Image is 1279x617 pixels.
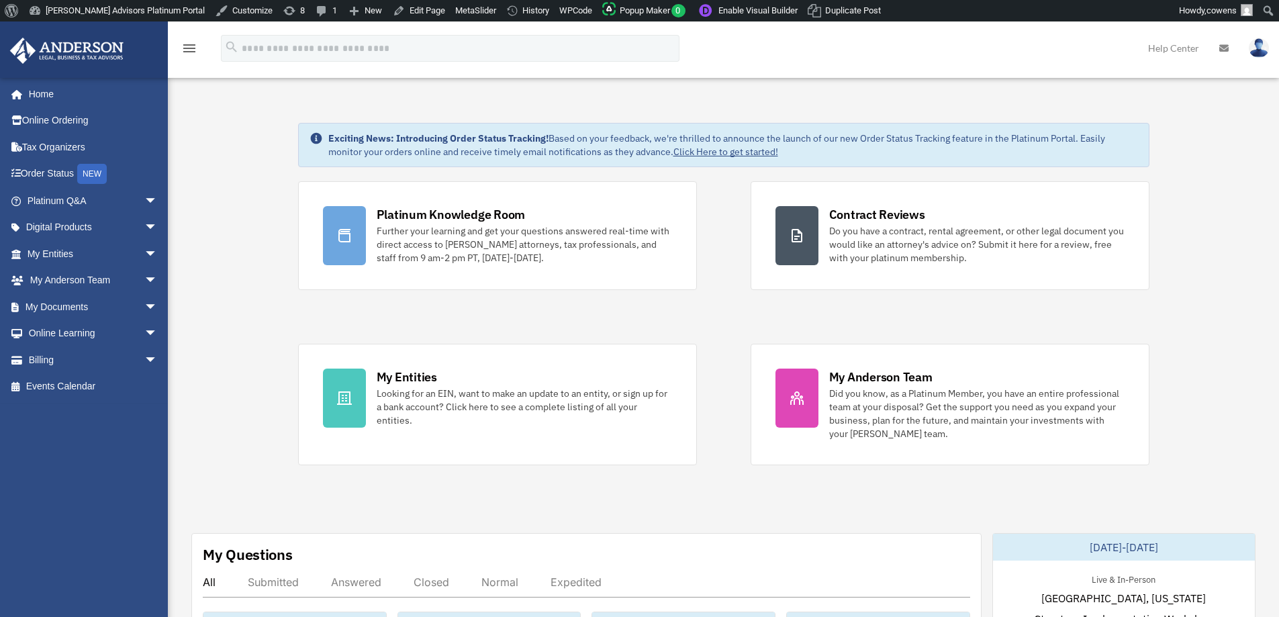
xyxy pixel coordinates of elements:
[829,206,925,223] div: Contract Reviews
[9,160,178,188] a: Order StatusNEW
[203,575,216,589] div: All
[9,293,178,320] a: My Documentsarrow_drop_down
[751,344,1149,465] a: My Anderson Team Did you know, as a Platinum Member, you have an entire professional team at your...
[298,181,697,290] a: Platinum Knowledge Room Further your learning and get your questions answered real-time with dire...
[203,544,293,565] div: My Questions
[9,373,178,400] a: Events Calendar
[144,214,171,242] span: arrow_drop_down
[9,81,171,107] a: Home
[829,387,1125,440] div: Did you know, as a Platinum Member, you have an entire professional team at your disposal? Get th...
[9,240,178,267] a: My Entitiesarrow_drop_down
[328,132,549,144] strong: Exciting News: Introducing Order Status Tracking!
[377,387,672,427] div: Looking for an EIN, want to make an update to an entity, or sign up for a bank account? Click her...
[331,575,381,589] div: Answered
[1206,5,1237,15] span: cowens
[144,240,171,268] span: arrow_drop_down
[377,224,672,265] div: Further your learning and get your questions answered real-time with direct access to [PERSON_NAM...
[9,134,178,160] a: Tax Organizers
[144,293,171,321] span: arrow_drop_down
[671,4,685,17] span: 0
[181,45,197,56] a: menu
[9,187,178,214] a: Platinum Q&Aarrow_drop_down
[829,224,1125,265] div: Do you have a contract, rental agreement, or other legal document you would like an attorney's ad...
[9,214,178,241] a: Digital Productsarrow_drop_down
[9,107,178,134] a: Online Ordering
[377,369,437,385] div: My Entities
[77,164,107,184] div: NEW
[298,344,697,465] a: My Entities Looking for an EIN, want to make an update to an entity, or sign up for a bank accoun...
[1081,571,1166,585] div: Live & In-Person
[144,320,171,348] span: arrow_drop_down
[414,575,449,589] div: Closed
[1041,590,1206,606] span: [GEOGRAPHIC_DATA], [US_STATE]
[481,575,518,589] div: Normal
[993,534,1255,561] div: [DATE]-[DATE]
[248,575,299,589] div: Submitted
[9,346,178,373] a: Billingarrow_drop_down
[1138,21,1209,75] a: Help Center
[9,267,178,294] a: My Anderson Teamarrow_drop_down
[224,40,239,54] i: search
[377,206,526,223] div: Platinum Knowledge Room
[673,146,778,158] a: Click Here to get started!
[144,346,171,374] span: arrow_drop_down
[144,187,171,215] span: arrow_drop_down
[328,132,1138,158] div: Based on your feedback, we're thrilled to announce the launch of our new Order Status Tracking fe...
[181,40,197,56] i: menu
[144,267,171,295] span: arrow_drop_down
[6,38,128,64] img: Anderson Advisors Platinum Portal
[829,369,933,385] div: My Anderson Team
[1249,38,1269,58] img: User Pic
[9,320,178,347] a: Online Learningarrow_drop_down
[751,181,1149,290] a: Contract Reviews Do you have a contract, rental agreement, or other legal document you would like...
[551,575,602,589] div: Expedited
